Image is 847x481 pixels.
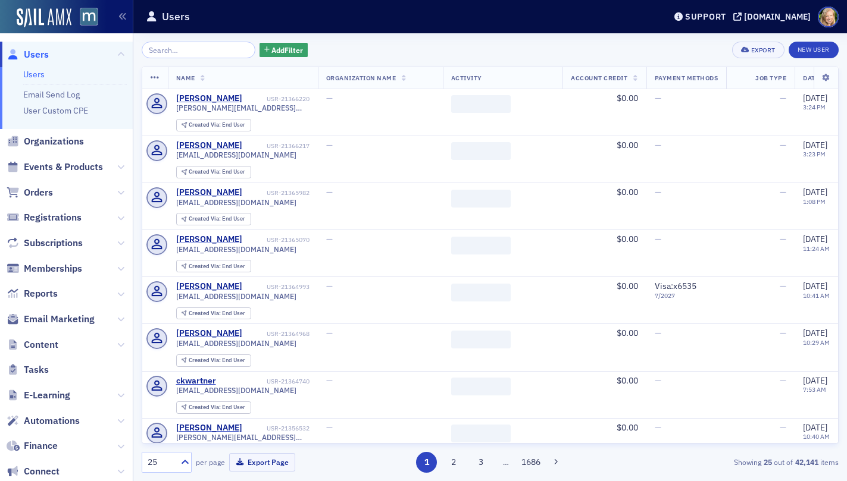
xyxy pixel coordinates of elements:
[803,338,830,347] time: 10:29 AM
[176,187,242,198] div: [PERSON_NAME]
[176,376,216,386] a: ckwartner
[24,287,58,300] span: Reports
[7,135,84,148] a: Organizations
[176,140,242,151] div: [PERSON_NAME]
[761,457,774,467] strong: 25
[244,189,310,197] div: USR-21365982
[803,93,827,103] span: [DATE]
[326,328,333,338] span: —
[451,331,511,348] span: ‌
[7,465,60,478] a: Connect
[7,414,80,427] a: Automations
[176,339,296,348] span: [EMAIL_ADDRESS][DOMAIN_NAME]
[176,198,296,207] span: [EMAIL_ADDRESS][DOMAIN_NAME]
[189,356,222,364] span: Created Via :
[7,287,58,300] a: Reports
[176,328,242,339] a: [PERSON_NAME]
[744,11,811,22] div: [DOMAIN_NAME]
[617,328,638,338] span: $0.00
[218,378,310,385] div: USR-21364740
[655,375,661,386] span: —
[244,95,310,103] div: USR-21366220
[189,121,222,128] span: Created Via :
[751,47,776,54] div: Export
[7,363,49,376] a: Tasks
[24,338,58,351] span: Content
[244,236,310,244] div: USR-21365070
[176,281,242,292] div: [PERSON_NAME]
[780,328,786,338] span: —
[7,211,82,224] a: Registrations
[244,330,310,338] div: USR-21364968
[244,142,310,150] div: USR-21366217
[176,213,251,225] div: Created Via: End User
[780,375,786,386] span: —
[176,166,251,178] div: Created Via: End User
[176,386,296,395] span: [EMAIL_ADDRESS][DOMAIN_NAME]
[326,74,396,82] span: Organization Name
[326,422,333,433] span: —
[789,42,839,58] a: New User
[803,244,830,253] time: 11:24 AM
[271,45,303,55] span: Add Filter
[803,187,827,197] span: [DATE]
[176,93,242,104] a: [PERSON_NAME]
[176,292,296,301] span: [EMAIL_ADDRESS][DOMAIN_NAME]
[326,187,333,197] span: —
[803,432,830,441] time: 10:40 AM
[24,414,80,427] span: Automations
[818,7,839,27] span: Profile
[803,375,827,386] span: [DATE]
[17,8,71,27] img: SailAMX
[451,284,511,301] span: ‌
[189,216,245,222] div: End User
[176,103,310,112] span: [PERSON_NAME][EMAIL_ADDRESS][DOMAIN_NAME]
[189,168,222,175] span: Created Via :
[655,234,661,244] span: —
[24,135,84,148] span: Organizations
[176,401,251,414] div: Created Via: End User
[229,453,295,471] button: Export Page
[617,187,638,197] span: $0.00
[732,42,784,58] button: Export
[451,237,511,254] span: ‌
[196,457,225,467] label: per page
[451,95,511,113] span: ‌
[803,291,830,300] time: 10:41 AM
[176,74,195,82] span: Name
[655,422,661,433] span: —
[176,423,242,433] div: [PERSON_NAME]
[326,375,333,386] span: —
[24,389,70,402] span: E-Learning
[780,140,786,150] span: —
[655,187,661,197] span: —
[655,292,718,300] span: 7 / 2027
[470,452,491,473] button: 3
[24,48,49,61] span: Users
[326,140,333,150] span: —
[189,404,245,411] div: End User
[24,237,83,250] span: Subscriptions
[244,283,310,291] div: USR-21364993
[176,119,251,131] div: Created Via: End User
[416,452,437,473] button: 1
[803,281,827,291] span: [DATE]
[451,425,511,442] span: ‌
[617,281,638,291] span: $0.00
[24,363,49,376] span: Tasks
[571,74,627,82] span: Account Credit
[803,197,826,206] time: 1:08 PM
[260,43,308,58] button: AddFilter
[520,452,541,473] button: 1686
[24,439,58,452] span: Finance
[803,385,826,394] time: 7:53 AM
[7,237,83,250] a: Subscriptions
[655,281,696,291] span: Visa : x6535
[451,142,511,160] span: ‌
[7,338,58,351] a: Content
[617,234,638,244] span: $0.00
[176,260,251,272] div: Created Via: End User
